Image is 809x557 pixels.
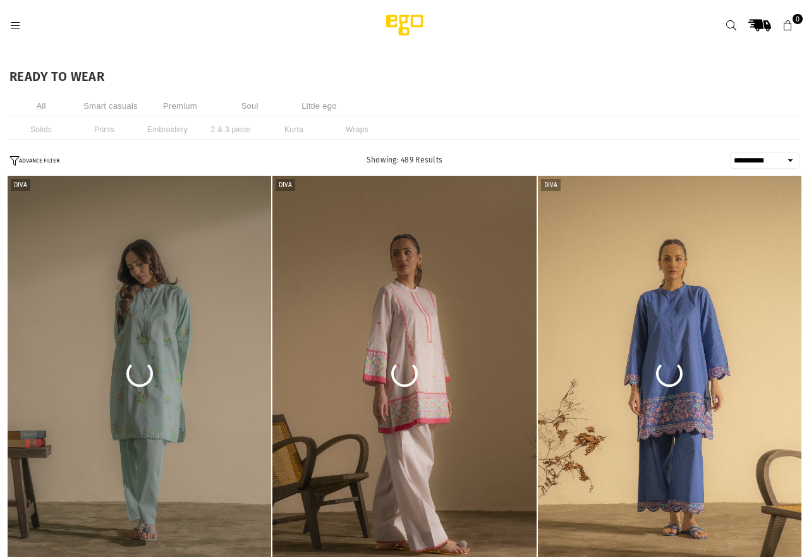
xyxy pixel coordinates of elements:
[777,14,800,37] a: 0
[9,70,800,83] h1: READY TO WEAR
[199,119,262,140] li: 2 & 3 piece
[351,13,458,38] img: Ego
[276,179,295,191] label: Diva
[73,119,136,140] li: Prints
[79,95,142,116] li: Smart casuals
[218,95,281,116] li: Soul
[9,95,73,116] li: All
[325,119,389,140] li: Wraps
[793,14,803,24] span: 0
[541,179,561,191] label: Diva
[9,119,73,140] li: Solids
[288,95,351,116] li: Little ego
[136,119,199,140] li: Embroidery
[149,95,212,116] li: Premium
[720,14,743,37] a: Search
[4,20,27,30] a: Menu
[9,156,59,166] button: ADVANCE FILTER
[367,156,442,164] span: Showing: 489 Results
[11,179,30,191] label: Diva
[262,119,325,140] li: Kurta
